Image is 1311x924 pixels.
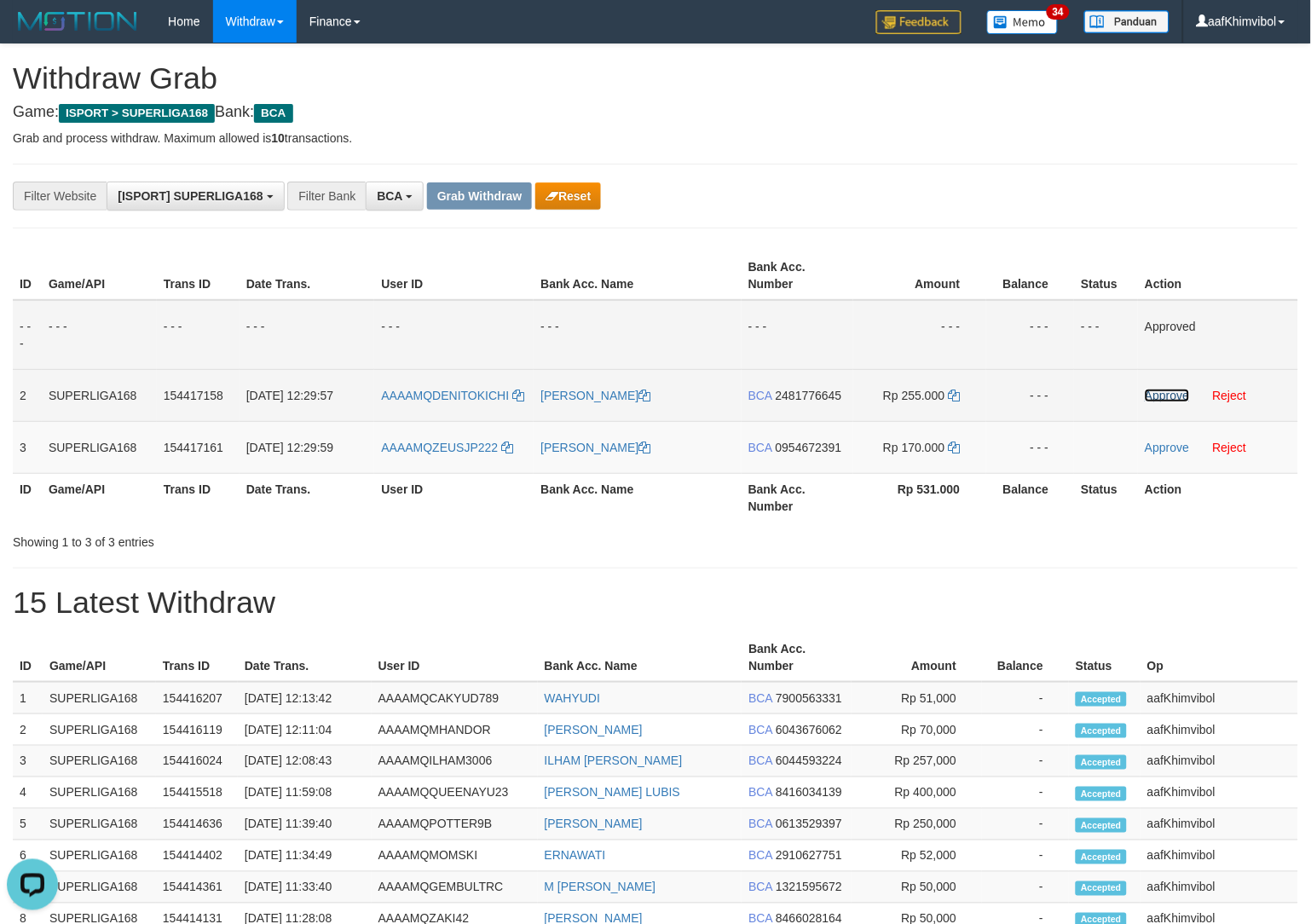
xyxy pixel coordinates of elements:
a: Approve [1145,441,1189,454]
td: 154414402 [156,840,238,872]
img: MOTION_logo.png [13,9,142,34]
td: - [982,682,1069,714]
td: SUPERLIGA168 [43,809,156,840]
span: Copy 7900563331 to clipboard [776,691,842,705]
span: Copy 0954672391 to clipboard [776,441,842,454]
span: AAAAMQZEUSJP222 [381,441,498,454]
td: Rp 257,000 [852,746,982,777]
td: - [982,777,1069,809]
a: Copy 255000 to clipboard [949,389,961,402]
th: Status [1074,473,1138,522]
td: aafKhimvibol [1141,746,1298,777]
td: - - - [42,300,157,370]
td: [DATE] 12:11:04 [238,714,372,746]
span: Accepted [1076,755,1127,770]
span: Rp 170.000 [883,441,944,454]
span: [ISPORT] SUPERLIGA168 [118,189,263,203]
a: Reject [1213,441,1247,454]
td: SUPERLIGA168 [42,421,157,473]
button: Grab Withdraw [427,182,532,210]
a: [PERSON_NAME] [540,441,650,454]
td: aafKhimvibol [1141,872,1298,904]
th: User ID [372,633,538,682]
p: Grab and process withdraw. Maximum allowed is transactions. [13,130,1298,147]
div: Filter Website [13,182,107,211]
button: [ISPORT] SUPERLIGA168 [107,182,284,211]
th: Trans ID [157,251,240,300]
td: - - - [986,300,1075,370]
th: Status [1074,251,1138,300]
a: AAAAMQZEUSJP222 [381,441,513,454]
h1: Withdraw Grab [13,61,1298,95]
img: Feedback.jpg [876,10,962,34]
td: 154416024 [156,746,238,777]
span: BCA [748,691,772,705]
span: AAAAMQDENITOKICHI [381,389,509,402]
th: User ID [374,251,534,300]
span: ISPORT > SUPERLIGA168 [59,104,215,123]
td: aafKhimvibol [1141,682,1298,714]
td: Approved [1138,300,1298,370]
th: Bank Acc. Name [538,633,742,682]
td: - - - [1074,300,1138,370]
td: [DATE] 11:39:40 [238,809,372,840]
span: Copy 1321595672 to clipboard [776,881,842,894]
td: SUPERLIGA168 [43,840,156,872]
td: Rp 250,000 [852,809,982,840]
td: SUPERLIGA168 [43,777,156,809]
h1: 15 Latest Withdraw [13,586,1298,620]
th: Bank Acc. Number [742,473,853,522]
th: Bank Acc. Number [742,633,852,682]
th: Trans ID [157,473,240,522]
th: ID [13,251,42,300]
td: 154416119 [156,714,238,746]
th: Balance [986,251,1075,300]
th: Op [1141,633,1298,682]
th: Balance [986,473,1075,522]
td: SUPERLIGA168 [43,872,156,904]
td: [DATE] 11:59:08 [238,777,372,809]
div: Filter Bank [287,182,366,211]
td: - [982,872,1069,904]
span: Accepted [1076,692,1127,707]
td: AAAAMQQUEENAYU23 [372,777,538,809]
a: [PERSON_NAME] [540,389,650,402]
td: Rp 50,000 [852,872,982,904]
a: AAAAMQDENITOKICHI [381,389,524,402]
span: 154417161 [164,441,223,454]
a: ERNAWATI [545,849,606,863]
th: Action [1138,251,1298,300]
td: AAAAMQMHANDOR [372,714,538,746]
th: Bank Acc. Number [742,251,853,300]
h4: Game: Bank: [13,104,1298,121]
td: SUPERLIGA168 [43,682,156,714]
span: BCA [748,786,772,800]
td: - - - [742,300,853,370]
td: 3 [13,421,42,473]
th: Date Trans. [240,473,375,522]
td: AAAAMQILHAM3006 [372,746,538,777]
td: Rp 70,000 [852,714,982,746]
button: Open LiveChat chat widget [7,7,58,58]
th: Amount [853,251,986,300]
span: Accepted [1076,881,1127,896]
td: SUPERLIGA168 [42,369,157,421]
span: BCA [377,189,402,203]
span: BCA [748,389,772,402]
td: [DATE] 11:33:40 [238,872,372,904]
span: BCA [748,849,772,863]
td: 154414361 [156,872,238,904]
span: Accepted [1076,724,1127,738]
a: [PERSON_NAME] [545,723,643,736]
td: [DATE] 11:34:49 [238,840,372,872]
a: M [PERSON_NAME] [545,881,656,894]
td: - [982,840,1069,872]
a: WAHYUDI [545,691,601,705]
a: [PERSON_NAME] LUBIS [545,786,681,800]
td: - - - [374,300,534,370]
th: Game/API [43,633,156,682]
td: 6 [13,840,43,872]
strong: 10 [271,131,285,145]
td: aafKhimvibol [1141,714,1298,746]
td: 3 [13,746,43,777]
